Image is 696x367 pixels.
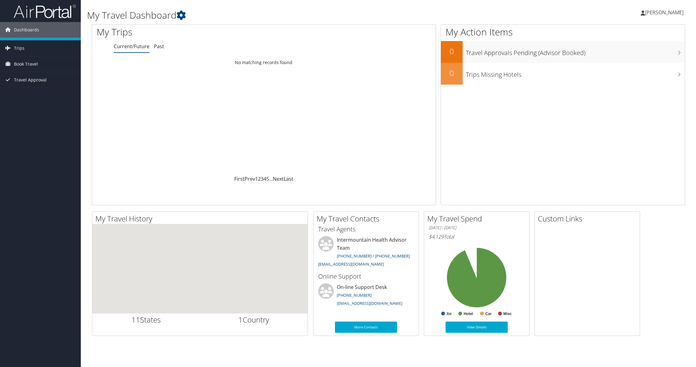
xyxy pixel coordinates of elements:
h6: [DATE] - [DATE] [429,225,524,231]
h2: 0 [441,46,463,57]
h3: Trips Missing Hotels [466,67,685,79]
h2: States [97,314,195,325]
a: [PHONE_NUMBER] / [PHONE_NUMBER] [337,253,410,259]
a: [EMAIL_ADDRESS][DOMAIN_NAME] [318,261,384,267]
span: Travel Approval [14,72,47,88]
text: Hotel [464,312,473,316]
h3: Travel Approvals Pending (Advisor Booked) [466,45,685,57]
h1: My Trips [97,26,288,39]
span: Trips [14,40,25,56]
h2: My Travel History [95,213,308,224]
td: No matching records found [92,57,436,68]
h3: Online Support [318,272,414,281]
li: Intermountain Health Advisor Team [315,236,417,269]
text: Car [485,312,492,316]
a: View Details [446,322,508,333]
a: Past [154,43,164,50]
span: $4,129 [429,233,444,240]
span: Book Travel [14,56,38,72]
h2: My Travel Contacts [317,213,419,224]
h3: Travel Agents [318,225,414,234]
a: [PERSON_NAME] [641,3,690,22]
a: More Contacts [335,322,397,333]
text: Misc [503,312,512,316]
h6: Total [429,233,524,240]
a: Next [273,175,284,182]
img: airportal-logo.png [14,4,76,19]
a: Current/Future [114,43,149,50]
span: Dashboards [14,22,39,38]
a: 3 [261,175,263,182]
a: 0Trips Missing Hotels [441,63,685,85]
a: 5 [266,175,269,182]
h1: My Action Items [441,26,685,39]
a: [EMAIL_ADDRESS][DOMAIN_NAME] [337,300,402,306]
a: 0Travel Approvals Pending (Advisor Booked) [441,41,685,63]
span: 1 [238,314,243,325]
h1: My Travel Dashboard [87,9,489,22]
h2: Custom Links [538,213,640,224]
a: First [234,175,245,182]
a: 1 [255,175,258,182]
a: 4 [263,175,266,182]
text: Air [446,312,452,316]
a: 2 [258,175,261,182]
span: … [269,175,273,182]
h2: 0 [441,68,463,78]
h2: My Travel Spend [427,213,529,224]
a: Prev [245,175,255,182]
li: On-line Support Desk [315,283,417,309]
a: Last [284,175,293,182]
span: 11 [131,314,140,325]
a: [PHONE_NUMBER] [337,292,372,298]
h2: Country [205,314,303,325]
span: [PERSON_NAME] [645,9,684,16]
